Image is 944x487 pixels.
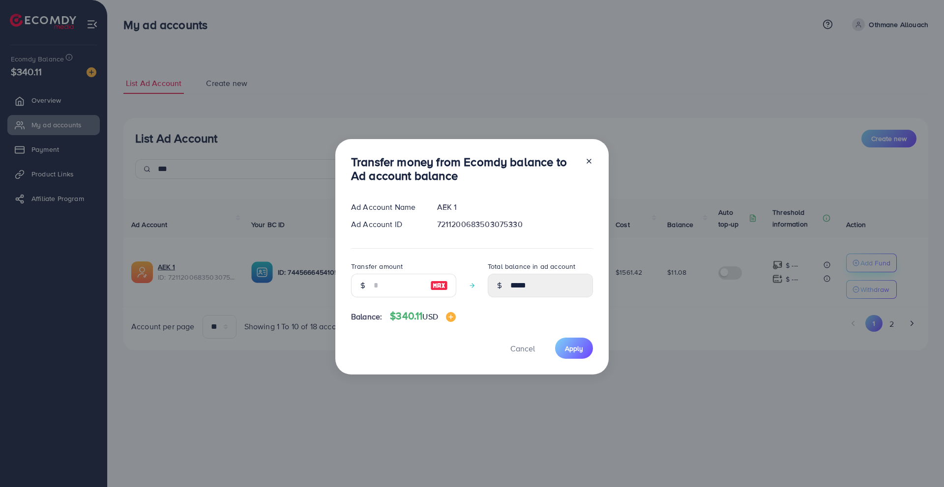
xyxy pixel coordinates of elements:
[343,219,429,230] div: Ad Account ID
[351,311,382,322] span: Balance:
[390,310,456,322] h4: $340.11
[565,344,583,353] span: Apply
[351,261,403,271] label: Transfer amount
[430,280,448,291] img: image
[422,311,438,322] span: USD
[429,219,601,230] div: 7211200683503075330
[351,155,577,183] h3: Transfer money from Ecomdy balance to Ad account balance
[343,201,429,213] div: Ad Account Name
[429,201,601,213] div: AEK 1
[510,343,535,354] span: Cancel
[446,312,456,322] img: image
[902,443,937,480] iframe: Chat
[488,261,575,271] label: Total balance in ad account
[498,338,547,359] button: Cancel
[555,338,593,359] button: Apply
